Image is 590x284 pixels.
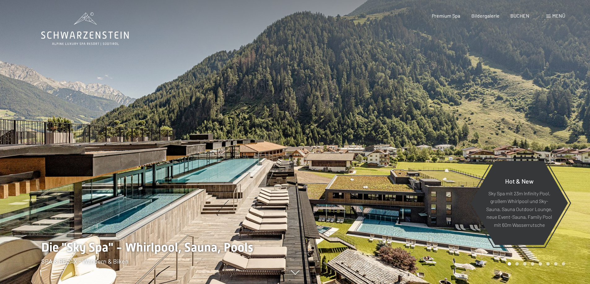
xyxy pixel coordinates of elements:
div: Carousel Page 6 [546,262,550,265]
div: Carousel Pagination [505,262,565,265]
div: Carousel Page 8 [562,262,565,265]
a: Premium Spa [432,13,460,19]
span: Menü [552,13,565,19]
div: Carousel Page 7 [554,262,557,265]
p: Sky Spa mit 23m Infinity Pool, großem Whirlpool und Sky-Sauna, Sauna Outdoor Lounge, neue Event-S... [486,189,553,229]
div: Carousel Page 4 [531,262,534,265]
a: Hot & New Sky Spa mit 23m Infinity Pool, großem Whirlpool und Sky-Sauna, Sauna Outdoor Lounge, ne... [470,160,568,245]
div: Carousel Page 5 [539,262,542,265]
span: Hot & New [505,177,534,184]
div: Carousel Page 2 [515,262,519,265]
div: Carousel Page 1 (Current Slide) [508,262,511,265]
div: Carousel Page 3 [523,262,527,265]
a: BUCHEN [510,13,529,19]
a: Bildergalerie [471,13,500,19]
